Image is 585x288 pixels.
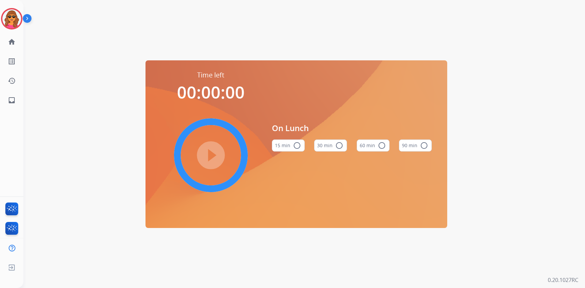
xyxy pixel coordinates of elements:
[197,70,224,80] span: Time left
[8,96,16,104] mat-icon: inbox
[357,139,390,152] button: 60 min
[293,141,301,150] mat-icon: radio_button_unchecked
[335,141,343,150] mat-icon: radio_button_unchecked
[399,139,432,152] button: 90 min
[8,77,16,85] mat-icon: history
[314,139,347,152] button: 30 min
[2,9,21,28] img: avatar
[8,38,16,46] mat-icon: home
[548,276,578,284] p: 0.20.1027RC
[177,81,245,104] span: 00:00:00
[378,141,386,150] mat-icon: radio_button_unchecked
[272,139,305,152] button: 15 min
[272,122,432,134] span: On Lunch
[8,57,16,65] mat-icon: list_alt
[420,141,428,150] mat-icon: radio_button_unchecked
